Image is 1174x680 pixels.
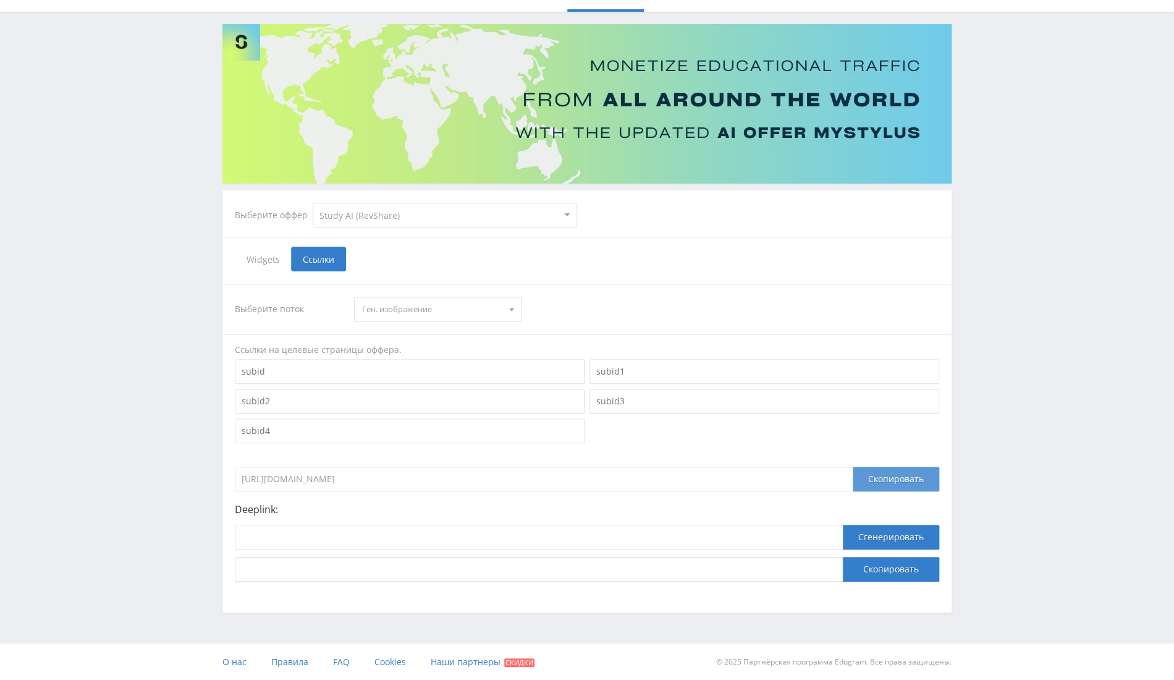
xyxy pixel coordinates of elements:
[222,656,247,668] span: О нас
[291,247,346,271] span: Ссылки
[431,656,500,668] span: Наши партнеры
[853,467,939,491] div: Скопировать
[333,656,350,668] span: FAQ
[235,297,342,321] div: Выберите поток
[504,658,534,667] span: Скидки
[235,344,939,356] div: Ссылки на целевые страницы оффера.
[235,247,291,271] span: Widgets
[589,359,939,384] input: subid1
[589,389,939,414] input: subid3
[843,557,939,582] button: Скопировать
[271,656,308,668] span: Правила
[222,24,952,184] img: Banner
[235,504,939,515] p: Deeplink:
[362,297,502,321] span: Ген. изображение
[843,525,939,550] button: Сгенерировать
[374,656,406,668] span: Cookies
[235,359,585,384] input: subid
[235,419,585,443] input: subid4
[235,389,585,414] input: subid2
[235,210,313,220] div: Выберите оффер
